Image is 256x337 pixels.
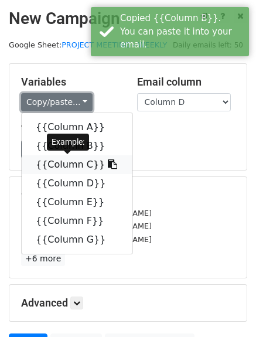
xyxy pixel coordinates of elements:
small: [EMAIL_ADDRESS][DOMAIN_NAME] [21,235,152,244]
h5: Variables [21,76,120,88]
small: Google Sheet: [9,40,167,49]
small: [EMAIL_ADDRESS][DOMAIN_NAME] [21,222,152,230]
a: +6 more [21,251,65,266]
a: {{Column F}} [22,212,132,230]
a: {{Column E}} [22,193,132,212]
h2: New Campaign [9,9,247,29]
h5: Advanced [21,297,235,309]
a: {{Column C}} [22,155,132,174]
div: Copied {{Column B}}. You can paste it into your email. [120,12,244,52]
a: {{Column A}} [22,118,132,137]
a: {{Column D}} [22,174,132,193]
h5: Email column [137,76,235,88]
a: {{Column B}} [22,137,132,155]
small: [EMAIL_ADDRESS][DOMAIN_NAME] [21,209,152,217]
a: Copy/paste... [21,93,93,111]
iframe: Chat Widget [197,281,256,337]
a: {{Column G}} [22,230,132,249]
a: PROJECT MEETING - WEEKLY [62,40,167,49]
div: Example: [47,134,89,151]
